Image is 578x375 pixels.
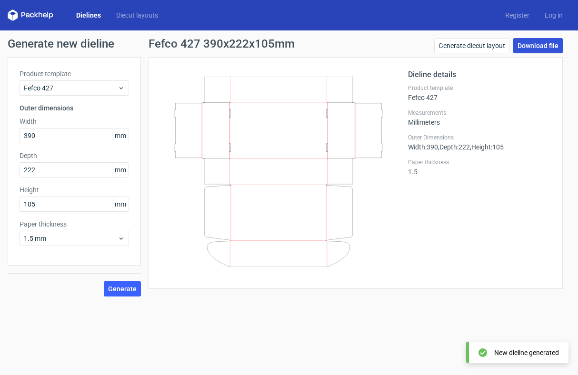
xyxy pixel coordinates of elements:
[408,134,551,141] label: Outer Dimensions
[149,38,295,49] h1: Fefco 427 390x222x105mm
[20,103,129,113] h3: Outer dimensions
[438,143,470,151] span: , Depth : 222
[20,185,129,195] label: Height
[434,38,509,53] a: Generate diecut layout
[104,281,141,296] button: Generate
[24,83,118,93] span: Fefco 427
[408,158,551,176] div: 1.5
[112,163,129,177] span: mm
[408,158,551,166] label: Paper thickness
[408,109,551,126] div: Millimeters
[112,197,129,211] span: mm
[24,234,118,243] span: 1.5 mm
[408,84,551,101] div: Fefco 427
[408,69,551,80] h2: Dieline details
[69,10,109,20] a: Dielines
[8,38,570,49] h1: Generate new dieline
[513,38,563,53] a: Download file
[108,286,137,292] span: Generate
[494,348,559,357] div: New dieline generated
[408,143,438,151] span: Width : 390
[20,69,129,79] label: Product template
[20,117,129,126] label: Width
[20,151,129,160] label: Depth
[112,128,129,143] span: mm
[537,10,570,20] a: Log in
[498,10,537,20] a: Register
[470,143,504,151] span: , Height : 105
[20,219,129,229] label: Paper thickness
[109,10,166,20] a: Diecut layouts
[408,84,551,92] label: Product template
[408,109,551,117] label: Measurements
